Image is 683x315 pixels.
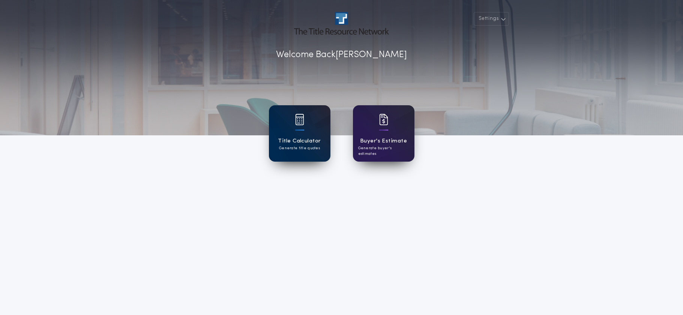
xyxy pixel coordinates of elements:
[474,12,509,26] button: Settings
[278,137,321,145] h1: Title Calculator
[379,114,388,125] img: card icon
[295,114,304,125] img: card icon
[294,12,389,35] img: account-logo
[360,137,407,145] h1: Buyer's Estimate
[358,145,409,157] p: Generate buyer's estimates
[279,145,320,151] p: Generate title quotes
[353,105,414,162] a: card iconBuyer's EstimateGenerate buyer's estimates
[269,105,330,162] a: card iconTitle CalculatorGenerate title quotes
[276,48,407,62] p: Welcome Back [PERSON_NAME]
